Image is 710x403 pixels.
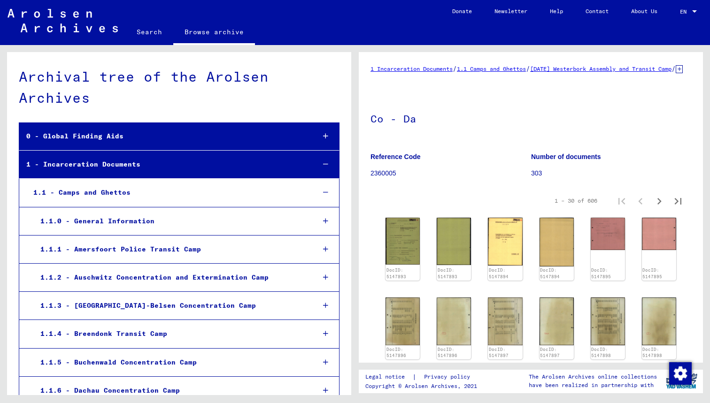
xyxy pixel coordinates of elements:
[526,64,530,73] span: /
[386,347,406,358] a: DocID: 5147896
[365,372,481,382] div: |
[488,297,522,345] img: 001.jpg
[19,155,307,174] div: 1 - Incarceration Documents
[19,127,307,145] div: 0 - Global Finding Aids
[591,297,625,345] img: 001.jpg
[669,191,687,210] button: Last page
[33,381,307,400] div: 1.1.6 - Dachau Concentration Camp
[33,268,307,287] div: 1.1.2 - Auschwitz Concentration and Extermination Camp
[437,297,471,345] img: 002.jpg
[612,191,631,210] button: First page
[488,218,522,266] img: 001.jpg
[457,65,526,72] a: 1.1 Camps and Ghettos
[591,347,611,358] a: DocID: 5147898
[591,218,625,250] img: 001.jpg
[540,267,560,279] a: DocID: 5147894
[417,372,481,382] a: Privacy policy
[8,9,118,32] img: Arolsen_neg.svg
[540,347,560,358] a: DocID: 5147897
[33,240,307,259] div: 1.1.1 - Amersfoort Police Transit Camp
[529,381,657,389] p: have been realized in partnership with
[386,218,420,265] img: 001.jpg
[680,8,690,15] span: EN
[33,212,307,230] div: 1.1.0 - General Information
[438,267,457,279] a: DocID: 5147893
[33,297,307,315] div: 1.1.3 - [GEOGRAPHIC_DATA]-Belsen Concentration Camp
[370,65,453,72] a: 1 Incarceration Documents
[531,168,691,178] p: 303
[529,373,657,381] p: The Arolsen Archives online collections
[642,347,662,358] a: DocID: 5147898
[642,218,676,250] img: 002.jpg
[631,191,650,210] button: Previous page
[33,325,307,343] div: 1.1.4 - Breendonk Transit Camp
[370,153,421,160] b: Reference Code
[489,267,509,279] a: DocID: 5147894
[453,64,457,73] span: /
[19,66,340,108] div: Archival tree of the Arolsen Archives
[669,362,691,384] div: Change consent
[125,21,173,43] a: Search
[438,347,457,358] a: DocID: 5147896
[642,267,662,279] a: DocID: 5147895
[489,347,509,358] a: DocID: 5147897
[669,362,692,385] img: Change consent
[386,297,420,345] img: 001.jpg
[33,353,307,372] div: 1.1.5 - Buchenwald Concentration Camp
[173,21,255,45] a: Browse archive
[664,369,699,393] img: yv_logo.png
[365,382,481,390] p: Copyright © Arolsen Archives, 2021
[386,267,406,279] a: DocID: 5147893
[370,168,531,178] p: 2360005
[365,372,412,382] a: Legal notice
[591,267,611,279] a: DocID: 5147895
[26,183,307,202] div: 1.1 - Camps and Ghettos
[370,97,691,138] h1: Co - Da
[555,197,597,205] div: 1 – 30 of 606
[671,64,676,73] span: /
[540,297,574,345] img: 002.jpg
[642,297,676,345] img: 002.jpg
[540,218,574,266] img: 002.jpg
[530,65,671,72] a: [DATE] Westerbork Assembly and Transit Camp
[531,153,601,160] b: Number of documents
[437,218,471,265] img: 002.jpg
[650,191,669,210] button: Next page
